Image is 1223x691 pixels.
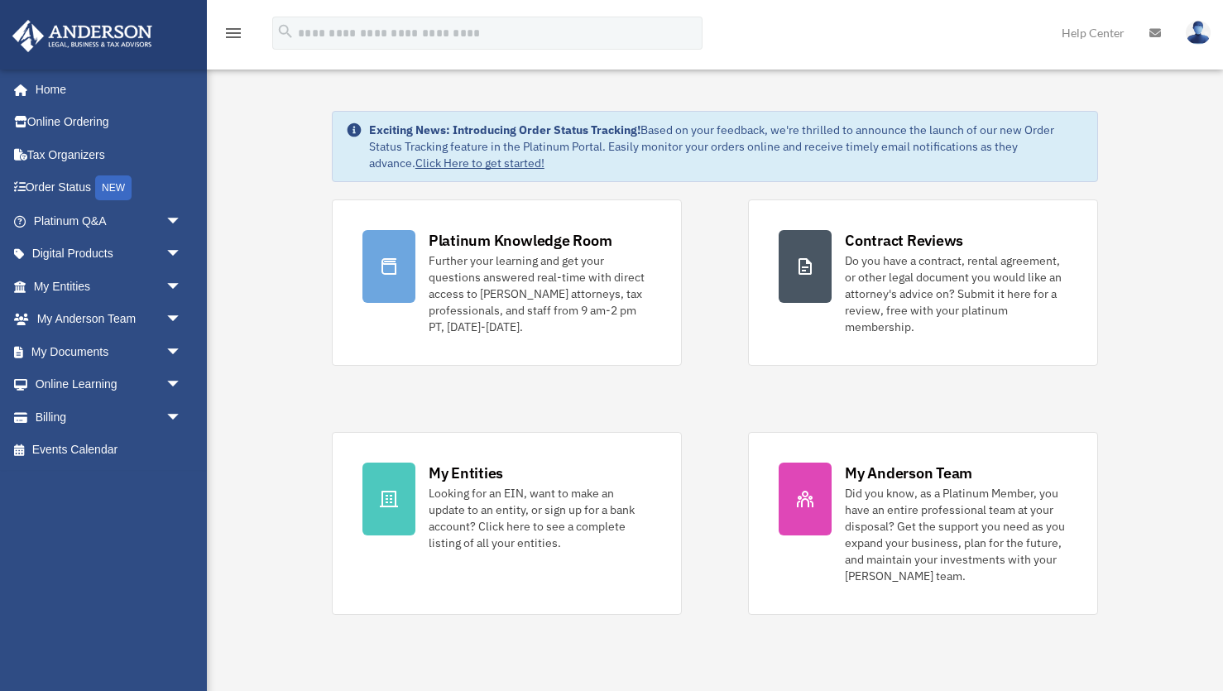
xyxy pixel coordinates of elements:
a: Events Calendar [12,434,207,467]
a: menu [223,29,243,43]
a: Contract Reviews Do you have a contract, rental agreement, or other legal document you would like... [748,199,1098,366]
div: Do you have a contract, rental agreement, or other legal document you would like an attorney's ad... [845,252,1067,335]
span: arrow_drop_down [165,368,199,402]
a: Home [12,73,199,106]
a: My Anderson Team Did you know, as a Platinum Member, you have an entire professional team at your... [748,432,1098,615]
a: Billingarrow_drop_down [12,401,207,434]
a: Platinum Q&Aarrow_drop_down [12,204,207,238]
div: Further your learning and get your questions answered real-time with direct access to [PERSON_NAM... [429,252,651,335]
div: Looking for an EIN, want to make an update to an entity, or sign up for a bank account? Click her... [429,485,651,551]
div: Based on your feedback, we're thrilled to announce the launch of our new Order Status Tracking fe... [369,122,1084,171]
a: My Anderson Teamarrow_drop_down [12,303,207,336]
span: arrow_drop_down [165,204,199,238]
div: Did you know, as a Platinum Member, you have an entire professional team at your disposal? Get th... [845,485,1067,584]
span: arrow_drop_down [165,401,199,434]
span: arrow_drop_down [165,303,199,337]
strong: Exciting News: Introducing Order Status Tracking! [369,122,640,137]
a: Online Learningarrow_drop_down [12,368,207,401]
a: Order StatusNEW [12,171,207,205]
a: My Documentsarrow_drop_down [12,335,207,368]
a: Online Ordering [12,106,207,139]
a: Platinum Knowledge Room Further your learning and get your questions answered real-time with dire... [332,199,682,366]
span: arrow_drop_down [165,335,199,369]
a: Tax Organizers [12,138,207,171]
div: Platinum Knowledge Room [429,230,612,251]
a: Click Here to get started! [415,156,544,170]
a: Digital Productsarrow_drop_down [12,238,207,271]
a: My Entitiesarrow_drop_down [12,270,207,303]
div: NEW [95,175,132,200]
div: Contract Reviews [845,230,963,251]
i: search [276,22,295,41]
img: Anderson Advisors Platinum Portal [7,20,157,52]
a: My Entities Looking for an EIN, want to make an update to an entity, or sign up for a bank accoun... [332,432,682,615]
span: arrow_drop_down [165,270,199,304]
img: User Pic [1186,21,1211,45]
span: arrow_drop_down [165,238,199,271]
i: menu [223,23,243,43]
div: My Anderson Team [845,463,972,483]
div: My Entities [429,463,503,483]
